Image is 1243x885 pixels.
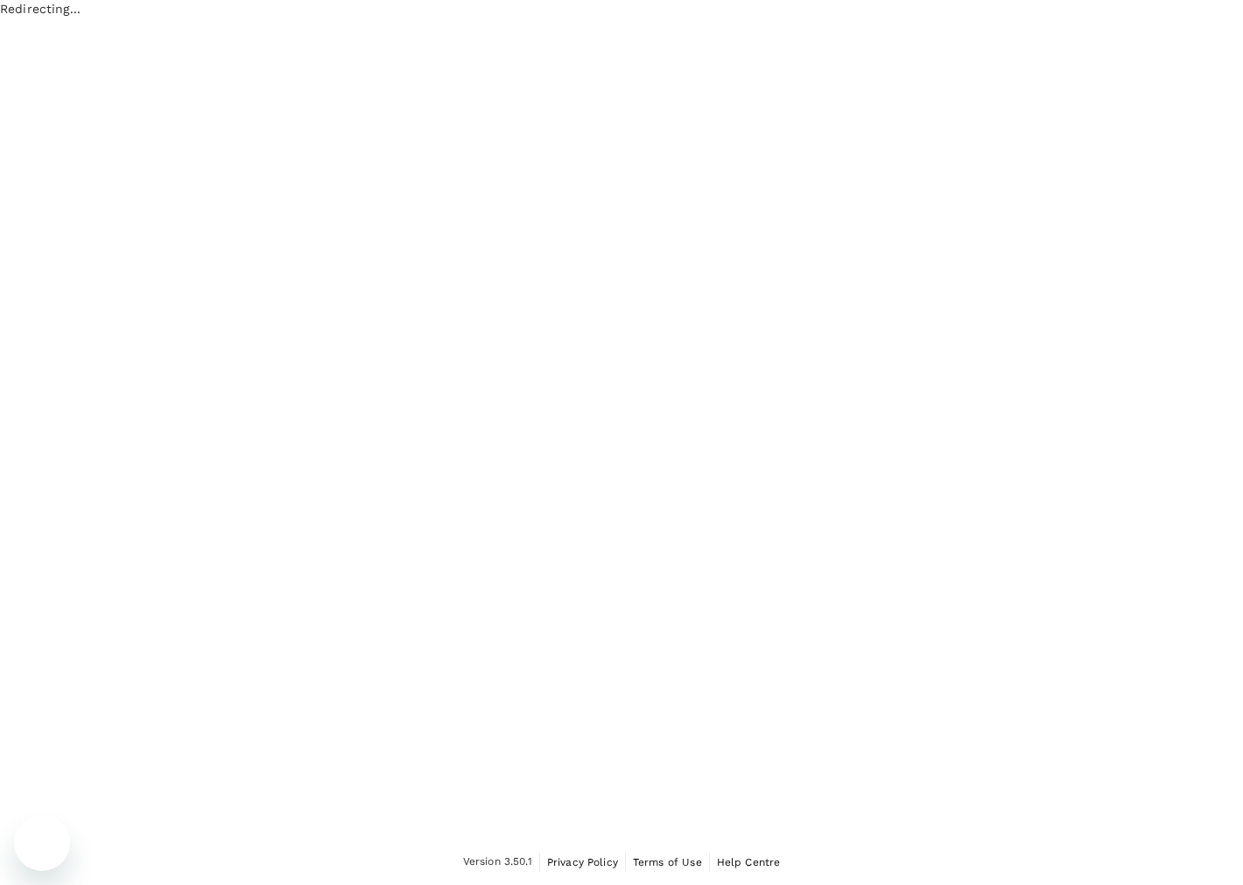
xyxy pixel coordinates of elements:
a: Privacy Policy [547,853,618,872]
span: Terms of Use [633,856,702,868]
span: Help Centre [717,856,781,868]
span: Version 3.50.1 [463,853,532,871]
a: Terms of Use [633,853,702,872]
a: Help Centre [717,853,781,872]
iframe: Button to launch messaging window [14,815,70,871]
span: Privacy Policy [547,856,618,868]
